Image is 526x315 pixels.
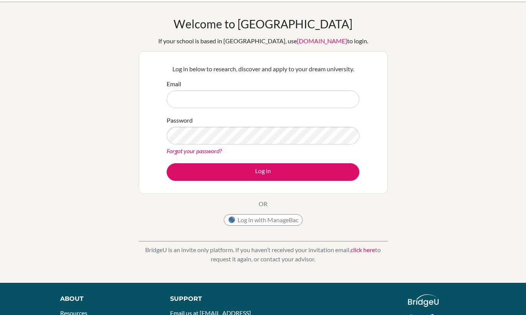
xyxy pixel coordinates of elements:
label: Password [167,116,193,125]
a: click here [351,246,375,253]
p: BridgeU is an invite only platform. If you haven’t received your invitation email, to request it ... [139,245,388,264]
a: [DOMAIN_NAME] [297,37,347,44]
h1: Welcome to [GEOGRAPHIC_DATA] [174,17,352,31]
label: Email [167,79,181,89]
div: Support [170,294,255,304]
div: If your school is based in [GEOGRAPHIC_DATA], use to login. [158,36,368,46]
p: OR [259,199,267,208]
p: Log in below to research, discover and apply to your dream university. [167,64,359,74]
img: logo_white@2x-f4f0deed5e89b7ecb1c2cc34c3e3d731f90f0f143d5ea2071677605dd97b5244.png [408,294,439,307]
div: About [60,294,153,304]
button: Log in with ManageBac [224,214,303,226]
button: Log in [167,163,359,181]
a: Forgot your password? [167,147,222,154]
